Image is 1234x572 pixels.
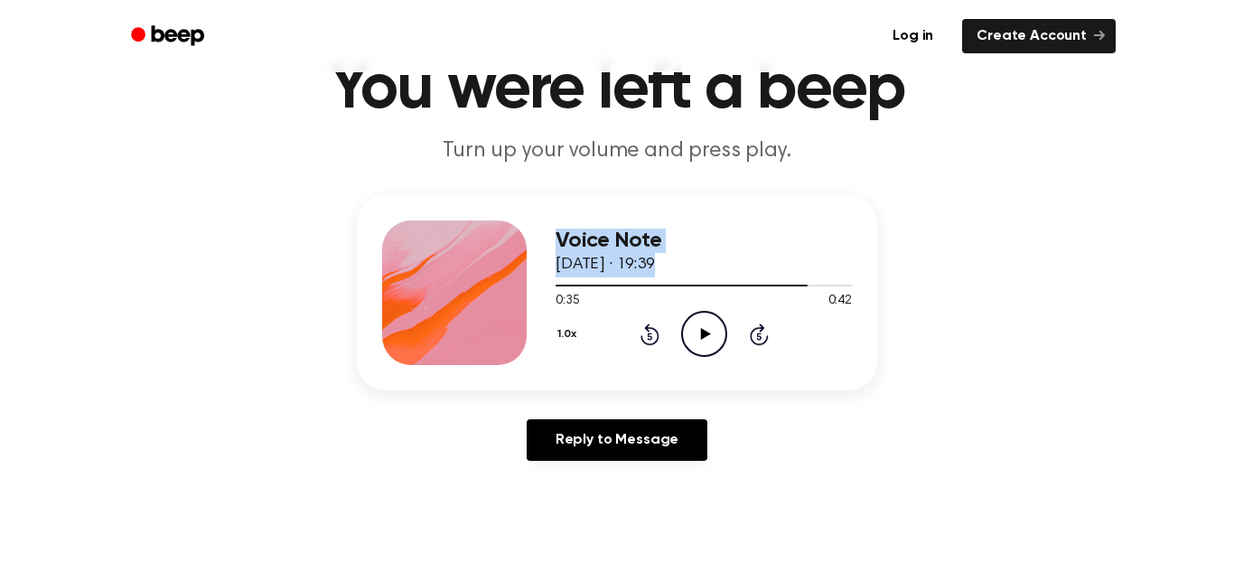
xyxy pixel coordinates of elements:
[527,419,707,461] a: Reply to Message
[556,257,655,273] span: [DATE] · 19:39
[270,136,964,166] p: Turn up your volume and press play.
[962,19,1116,53] a: Create Account
[874,15,951,57] a: Log in
[154,57,1080,122] h1: You were left a beep
[556,319,583,350] button: 1.0x
[118,19,220,54] a: Beep
[828,292,852,311] span: 0:42
[556,229,852,253] h3: Voice Note
[556,292,579,311] span: 0:35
